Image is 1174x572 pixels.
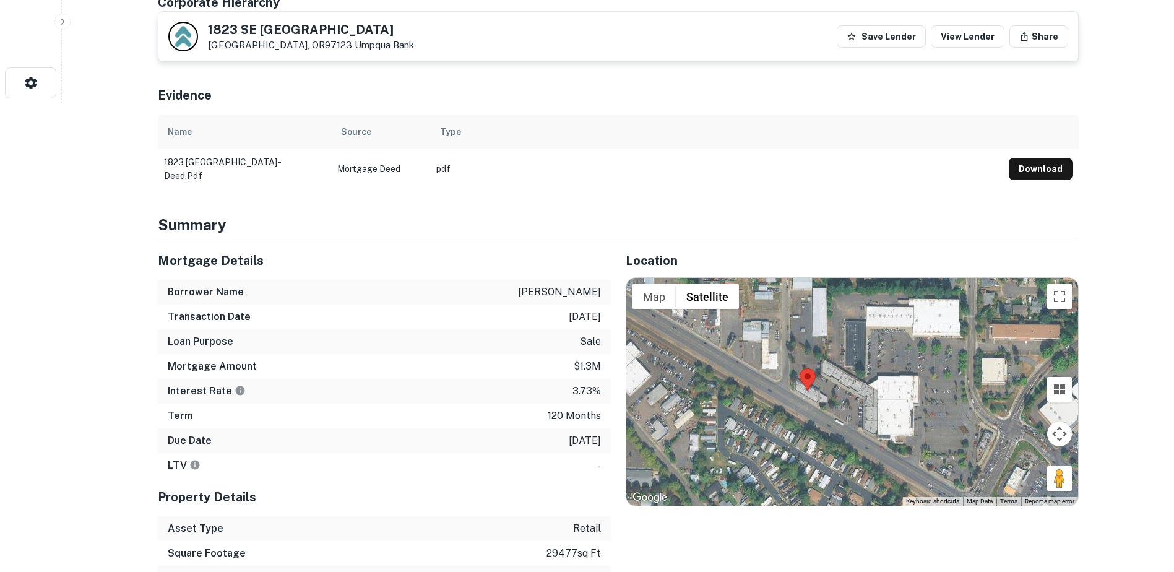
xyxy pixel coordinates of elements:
h6: Asset Type [168,521,223,536]
h6: Loan Purpose [168,334,233,349]
p: retail [573,521,601,536]
th: Name [158,115,331,149]
p: 120 months [548,409,601,423]
img: Google [629,490,670,506]
h6: Mortgage Amount [168,359,257,374]
p: 3.73% [572,384,601,399]
td: 1823 [GEOGRAPHIC_DATA] - deed.pdf [158,149,331,189]
button: Toggle fullscreen view [1047,284,1072,309]
p: [PERSON_NAME] [518,285,601,300]
h6: Interest Rate [168,384,246,399]
button: Save Lender [837,25,926,48]
button: Show satellite imagery [676,284,739,309]
h6: Transaction Date [168,310,251,324]
p: [DATE] [569,433,601,448]
p: - [597,458,601,473]
a: Report a map error [1025,498,1074,505]
svg: The interest rates displayed on the website are for informational purposes only and may be report... [235,385,246,396]
button: Show street map [632,284,676,309]
a: Terms (opens in new tab) [1000,498,1017,505]
h4: Summary [158,214,1079,236]
h5: Mortgage Details [158,251,611,270]
button: Share [1009,25,1068,48]
p: 29477 sq ft [546,546,601,561]
p: sale [580,334,601,349]
div: Source [341,124,371,139]
a: Umpqua Bank [355,40,414,50]
button: Drag Pegman onto the map to open Street View [1047,466,1072,491]
button: Map camera controls [1047,422,1072,446]
h6: Borrower Name [168,285,244,300]
button: Map Data [967,497,993,506]
h6: Square Footage [168,546,246,561]
p: $1.3m [574,359,601,374]
a: View Lender [931,25,1004,48]
h5: Location [626,251,1079,270]
iframe: Chat Widget [1112,473,1174,532]
td: Mortgage Deed [331,149,430,189]
div: scrollable content [158,115,1079,184]
p: [DATE] [569,310,601,324]
svg: LTVs displayed on the website are for informational purposes only and may be reported incorrectly... [189,459,201,470]
button: Tilt map [1047,377,1072,402]
button: Download [1009,158,1073,180]
p: [GEOGRAPHIC_DATA], OR97123 [208,40,414,51]
td: pdf [430,149,1003,189]
th: Type [430,115,1003,149]
div: Type [440,124,461,139]
h6: Term [168,409,193,423]
a: Open this area in Google Maps (opens a new window) [629,490,670,506]
div: Name [168,124,192,139]
th: Source [331,115,430,149]
h5: Property Details [158,488,611,506]
h6: Due Date [168,433,212,448]
h5: Evidence [158,86,212,105]
h5: 1823 SE [GEOGRAPHIC_DATA] [208,24,414,36]
h6: LTV [168,458,201,473]
button: Keyboard shortcuts [906,497,959,506]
